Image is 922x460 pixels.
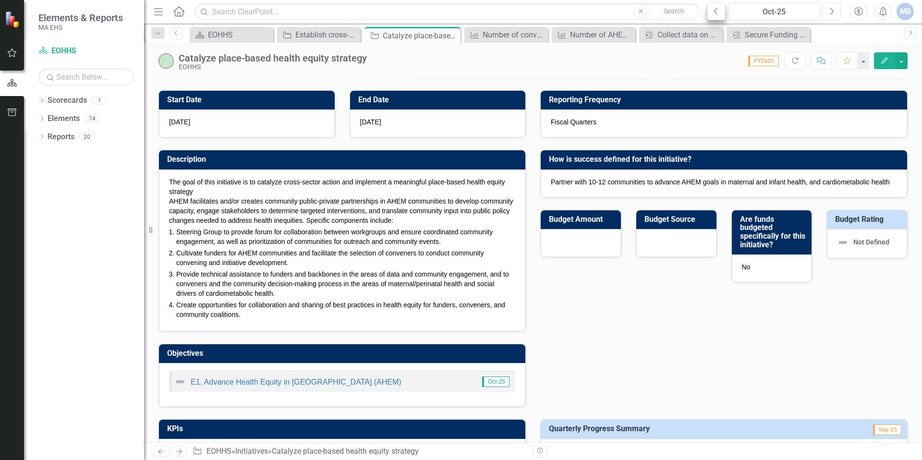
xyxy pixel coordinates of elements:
[748,56,779,66] span: FY26Q1
[235,447,268,456] a: Initiatives
[38,69,134,85] input: Search Below...
[194,3,700,20] input: Search ClearPoint...
[549,215,616,224] h3: Budget Amount
[551,177,897,187] p: Partner with 10-12 communities to advance AHEM goals in maternal and infant health, and cardiomet...
[179,63,367,71] div: EOHHS
[549,155,902,164] h3: How is success defined for this initiative?
[835,215,902,224] h3: Budget Rating
[554,29,633,41] a: Number of AHEM communities funded
[179,53,367,63] div: Catalyze place-based health equity strategy
[206,447,231,456] a: EOHHS
[176,228,493,245] span: Steering Group to provide forum for collaboration between workgroups and ensure coordinated commu...
[38,12,123,24] span: Elements & Reports
[158,53,174,69] img: On-track
[360,118,381,126] span: [DATE]
[192,29,271,41] a: EOHHS
[48,132,74,143] a: Reports
[193,446,526,457] div: » »
[358,96,521,104] h3: End Date
[272,447,419,456] div: Catalyze place-based health equity strategy
[92,97,107,105] div: 1
[38,46,134,57] a: EOHHS
[742,263,751,271] span: No
[731,6,817,18] div: Oct-25
[167,349,521,358] h3: Objectives
[5,11,22,28] img: ClearPoint Strategy
[191,378,401,386] a: E1. Advance Health Equity in [GEOGRAPHIC_DATA] (AHEM)
[642,29,720,41] a: Collect data on AHEM communities by working with local health experts
[169,118,190,126] span: [DATE]
[167,155,521,164] h3: Description
[167,96,330,104] h3: Start Date
[728,3,820,20] button: Oct-25
[853,238,889,246] span: Not Defined
[541,109,907,137] div: Fiscal Quarters
[85,115,100,123] div: 74
[48,95,87,106] a: Scorecards
[873,424,901,435] span: Sep-25
[383,30,458,42] div: Catalyze place-based health equity strategy
[167,424,521,433] h3: KPIs
[208,29,271,41] div: EOHHS
[176,301,505,318] span: Create opportunities for collaboration and sharing of best practices in health equity for funders...
[79,133,95,141] div: 20
[657,29,720,41] div: Collect data on AHEM communities by working with local health experts
[174,376,186,387] img: Not Defined
[729,29,808,41] a: Secure Funding in AHEM Communities
[644,215,712,224] h3: Budget Source
[467,29,546,41] a: Number of convenings (e.g., in each AHEM community, convenings of various industry partners, etc.)
[570,29,633,41] div: Number of AHEM communities funded
[169,197,513,224] span: AHEM facilitates and/or creates community public-private partnerships in AHEM communities to deve...
[650,5,698,18] button: Search
[295,29,358,41] div: Establish cross-HHS network for health equity
[664,7,684,15] span: Search
[48,113,80,124] a: Elements
[740,215,807,249] h3: Are funds budgeted specifically for this initiative?
[897,3,914,20] button: MB
[549,424,823,433] h3: Quarterly Progress Summary
[483,29,546,41] div: Number of convenings (e.g., in each AHEM community, convenings of various industry partners, etc.)
[176,270,509,297] span: Provide technical assistance to funders and backbones in the areas of data and community engageme...
[279,29,358,41] a: Establish cross-HHS network for health equity
[482,376,510,387] span: Oct-25
[38,24,123,31] small: MA EHS
[837,237,849,248] img: Not Defined
[745,29,808,41] div: Secure Funding in AHEM Communities
[176,249,484,266] span: Cultivate funders for AHEM communities and facilitate the selection of conveners to conduct commu...
[169,177,515,196] p: The goal of this initiative is to catalyze cross-sector action and implement a meaningful place-b...
[549,96,902,104] h3: Reporting Frequency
